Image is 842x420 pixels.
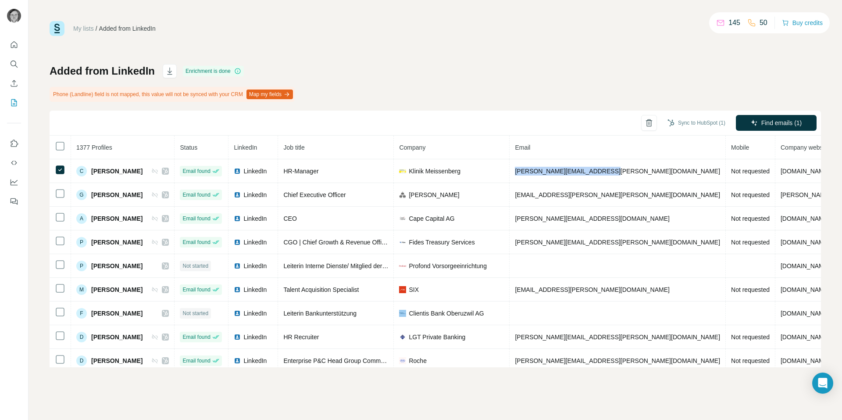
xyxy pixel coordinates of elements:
[234,286,241,293] img: LinkedIn logo
[409,238,475,247] span: Fides Treasury Services
[76,190,87,200] div: G
[76,308,87,319] div: F
[99,24,156,33] div: Added from LinkedIn
[243,214,267,223] span: LinkedIn
[7,75,21,91] button: Enrich CSV
[399,215,406,222] img: company-logo
[96,24,97,33] li: /
[234,239,241,246] img: LinkedIn logo
[731,334,770,341] span: Not requested
[182,167,210,175] span: Email found
[182,238,210,246] span: Email found
[7,155,21,171] button: Use Surfe API
[243,309,267,318] span: LinkedIn
[812,373,833,394] div: Open Intercom Messenger
[76,332,87,342] div: D
[283,357,547,364] span: Enterprise P&C Head Group Communications & Corporate Finance / Global Sen. HR Director/VP
[515,215,669,222] span: [PERSON_NAME][EMAIL_ADDRESS][DOMAIN_NAME]
[515,334,720,341] span: [PERSON_NAME][EMAIL_ADDRESS][PERSON_NAME][DOMAIN_NAME]
[731,357,770,364] span: Not requested
[781,334,830,341] span: [DOMAIN_NAME]
[91,238,143,247] span: [PERSON_NAME]
[7,37,21,53] button: Quick start
[283,191,346,198] span: Chief Executive Officer
[409,309,484,318] span: Clientis Bank Oberuzwil AG
[781,262,830,269] span: [DOMAIN_NAME]
[7,9,21,23] img: Avatar
[409,262,486,270] span: Profond Vorsorgeeinrichtung
[91,167,143,176] span: [PERSON_NAME]
[234,191,241,198] img: LinkedIn logo
[760,18,767,28] p: 50
[399,286,406,293] img: company-logo
[515,239,720,246] span: [PERSON_NAME][EMAIL_ADDRESS][PERSON_NAME][DOMAIN_NAME]
[283,215,296,222] span: CEO
[76,166,87,176] div: C
[515,168,720,175] span: [PERSON_NAME][EMAIL_ADDRESS][PERSON_NAME][DOMAIN_NAME]
[409,190,459,199] span: [PERSON_NAME]
[399,262,406,269] img: company-logo
[234,357,241,364] img: LinkedIn logo
[73,25,94,32] a: My lists
[399,168,406,175] img: company-logo
[91,333,143,341] span: [PERSON_NAME]
[91,190,143,199] span: [PERSON_NAME]
[661,116,731,129] button: Sync to HubSpot (1)
[731,286,770,293] span: Not requested
[91,309,143,318] span: [PERSON_NAME]
[761,118,802,127] span: Find emails (1)
[781,286,830,293] span: [DOMAIN_NAME]
[781,310,830,317] span: [DOMAIN_NAME]
[234,215,241,222] img: LinkedIn logo
[243,190,267,199] span: LinkedIn
[91,285,143,294] span: [PERSON_NAME]
[76,284,87,295] div: M
[728,18,740,28] p: 145
[515,144,530,151] span: Email
[91,356,143,365] span: [PERSON_NAME]
[399,144,425,151] span: Company
[243,356,267,365] span: LinkedIn
[781,239,830,246] span: [DOMAIN_NAME]
[182,357,210,365] span: Email found
[409,285,419,294] span: SIX
[731,191,770,198] span: Not requested
[515,286,669,293] span: [EMAIL_ADDRESS][PERSON_NAME][DOMAIN_NAME]
[243,167,267,176] span: LinkedIn
[182,333,210,341] span: Email found
[182,286,210,294] span: Email found
[283,286,359,293] span: Talent Acquisition Specialist
[781,144,829,151] span: Company website
[243,238,267,247] span: LinkedIn
[7,194,21,209] button: Feedback
[781,168,830,175] span: [DOMAIN_NAME]
[736,115,817,131] button: Find emails (1)
[399,334,406,341] img: company-logo
[50,87,295,102] div: Phone (Landline) field is not mapped, this value will not be synced with your CRM
[182,215,210,223] span: Email found
[7,136,21,151] button: Use Surfe on LinkedIn
[515,357,720,364] span: [PERSON_NAME][EMAIL_ADDRESS][PERSON_NAME][DOMAIN_NAME]
[781,357,830,364] span: [DOMAIN_NAME]
[731,215,770,222] span: Not requested
[234,310,241,317] img: LinkedIn logo
[180,144,197,151] span: Status
[782,17,823,29] button: Buy credits
[399,191,406,198] img: company-logo
[7,174,21,190] button: Dashboard
[7,56,21,72] button: Search
[399,357,406,364] img: company-logo
[283,239,390,246] span: CGO | Chief Growth & Revenue Officer
[731,239,770,246] span: Not requested
[243,285,267,294] span: LinkedIn
[409,167,460,176] span: Klinik Meissenberg
[399,239,406,246] img: company-logo
[182,309,208,317] span: Not started
[399,310,406,317] img: company-logo
[76,213,87,224] div: A
[731,168,770,175] span: Not requested
[283,334,319,341] span: HR Recruiter
[234,334,241,341] img: LinkedIn logo
[781,215,830,222] span: [DOMAIN_NAME]
[234,144,257,151] span: LinkedIn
